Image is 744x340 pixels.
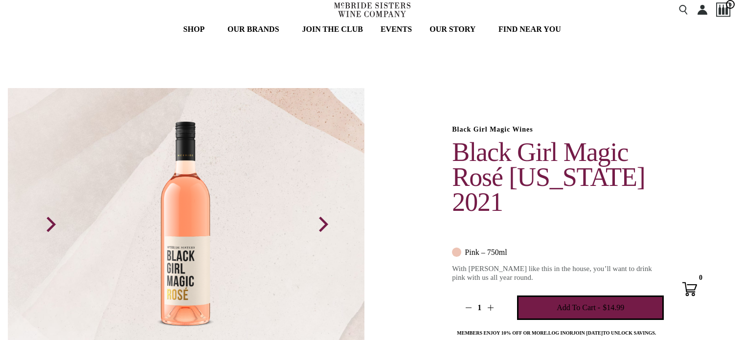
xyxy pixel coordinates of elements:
a: OUR STORY [423,20,487,39]
span: EVENTS [381,23,412,35]
span: With [PERSON_NAME] like this in the house, you’ll want to drink pink with us all year round. [452,265,652,281]
a: join [DATE] [573,330,603,336]
span: 1 [477,303,481,312]
span: SHOP [183,23,204,35]
span: FIND NEAR YOU [498,23,561,35]
a: EVENTS [374,20,418,39]
button: Add To Cart - $14.99 [517,295,664,320]
div: 0 [695,272,707,284]
span: OUR BRANDS [227,23,279,35]
a: JOIN THE CLUB [295,20,369,39]
span: Add To Cart - [557,302,600,314]
button: Mobile Menu Trigger [13,5,48,15]
p: Pink – 750ml [452,248,507,257]
h1: Black Girl Magic Rosé [US_STATE] 2021 [452,140,664,215]
h6: Black Girl Magic Wines [452,126,664,134]
a: FIND NEAR YOU [492,20,567,39]
a: SHOP [177,20,216,39]
a: Log in [548,330,566,336]
span: $14.99 [603,302,624,314]
span: OUR STORY [429,23,475,35]
button: Previous [37,212,63,237]
button: Next [310,212,335,237]
span: JOIN THE CLUB [302,23,362,35]
a: OUR BRANDS [221,20,291,39]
